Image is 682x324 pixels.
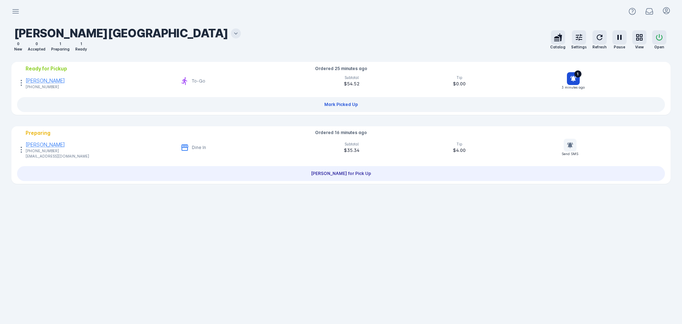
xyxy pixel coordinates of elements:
div: New [14,47,22,52]
div: [EMAIL_ADDRESS][DOMAIN_NAME] [26,154,89,159]
div: Dine In [192,144,206,151]
div: Open [654,44,664,50]
div: Pause [614,44,625,50]
span: 1 [574,70,581,78]
button: [PERSON_NAME] for Pick Up [17,166,665,181]
div: [PERSON_NAME] [26,141,89,148]
div: 1 [60,41,61,47]
div: 3 minutes ago [562,85,585,90]
div: Tip [456,142,462,147]
div: 1 [81,41,82,47]
div: Preparing [51,47,70,52]
div: Preparing [26,129,50,137]
div: To-Go [192,78,205,84]
div: $4.00 [453,147,466,154]
div: [PHONE_NUMBER] [26,148,89,154]
h2: [PERSON_NAME][GEOGRAPHIC_DATA] [14,26,228,41]
div: Tip [456,75,462,80]
div: [PERSON_NAME] [26,77,65,84]
div: [PHONE_NUMBER] [26,84,65,90]
div: 0 [17,41,20,47]
div: $54.52 [344,80,359,87]
div: Settings [571,44,587,50]
div: Catalog [550,44,565,50]
div: Ordered 16 minutes ago [233,129,449,136]
div: Accepted [28,47,45,52]
button: Mark Picked Up [17,97,665,112]
div: Subtotal [345,75,359,80]
div: Ordered 25 minutes ago [233,65,449,72]
div: 0 [36,41,38,47]
div: Subtotal [345,142,359,147]
div: Ready [75,47,87,52]
div: $35.34 [344,147,359,154]
button: 1 [567,72,580,85]
div: Ready for Pickup [26,65,67,72]
div: Send SMS [562,152,578,156]
div: View [635,44,644,50]
div: Refresh [592,44,607,50]
div: $0.00 [453,80,466,87]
